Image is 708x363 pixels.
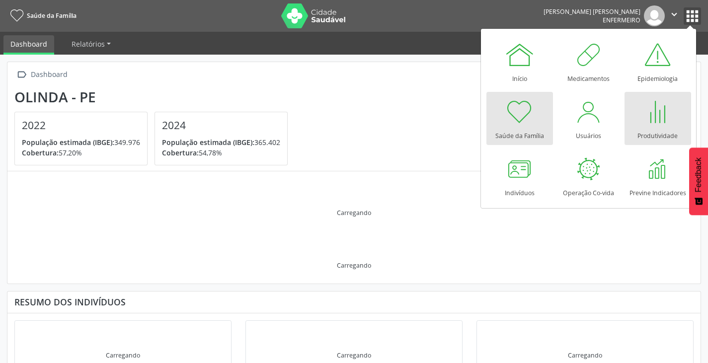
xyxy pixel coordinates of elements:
a: Dashboard [3,35,54,55]
span: Cobertura: [22,148,59,157]
div: Carregando [106,351,140,360]
span: População estimada (IBGE): [22,138,114,147]
a:  Dashboard [14,68,69,82]
a: Operação Co-vida [555,149,622,202]
span: População estimada (IBGE): [162,138,254,147]
p: 349.976 [22,137,140,147]
span: Saúde da Família [27,11,77,20]
div: Olinda - PE [14,89,295,105]
p: 54,78% [162,147,280,158]
span: Feedback [694,157,703,192]
a: Saúde da Família [7,7,77,24]
a: Início [486,35,553,88]
button:  [665,5,684,26]
i:  [14,68,29,82]
a: Indivíduos [486,149,553,202]
div: Dashboard [29,68,69,82]
span: Relatórios [72,39,105,49]
a: Saúde da Família [486,92,553,145]
h4: 2024 [162,119,280,132]
div: Carregando [337,209,371,217]
a: Produtividade [625,92,691,145]
span: Enfermeiro [603,16,640,24]
div: Carregando [568,351,602,360]
p: 57,20% [22,147,140,158]
a: Previne Indicadores [625,149,691,202]
img: img [644,5,665,26]
div: Carregando [337,261,371,270]
span: Cobertura: [162,148,199,157]
div: [PERSON_NAME] [PERSON_NAME] [544,7,640,16]
i:  [669,9,680,20]
a: Usuários [555,92,622,145]
h4: 2022 [22,119,140,132]
a: Medicamentos [555,35,622,88]
div: Resumo dos indivíduos [14,296,694,307]
a: Epidemiologia [625,35,691,88]
button: apps [684,7,701,25]
div: Carregando [337,351,371,360]
p: 365.402 [162,137,280,147]
a: Relatórios [65,35,118,53]
button: Feedback - Mostrar pesquisa [689,147,708,215]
